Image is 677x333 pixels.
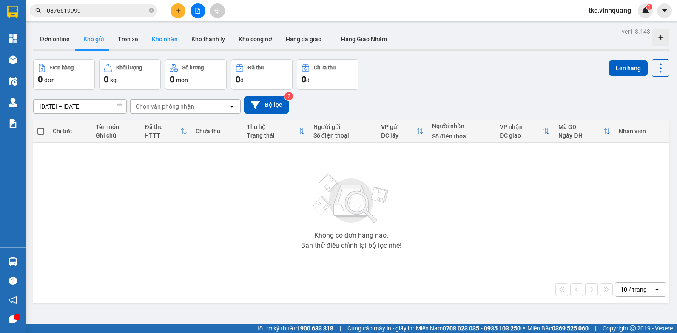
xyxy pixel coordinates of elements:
button: file-add [191,3,205,18]
button: Lên hàng [609,60,648,76]
div: ĐC lấy [381,132,417,139]
th: Toggle SortBy [377,120,428,143]
img: dashboard-icon [9,34,17,43]
svg: open [654,286,660,293]
div: Đã thu [145,123,180,130]
img: warehouse-icon [9,77,17,86]
img: warehouse-icon [9,257,17,266]
span: 0 [104,74,108,84]
span: search [35,8,41,14]
svg: open [228,103,235,110]
span: ⚪️ [523,327,525,330]
button: Đơn online [33,29,77,49]
img: logo-vxr [7,6,18,18]
img: solution-icon [9,119,17,128]
span: message [9,315,17,323]
button: Kho nhận [145,29,185,49]
strong: : [DOMAIN_NAME] [79,44,154,52]
button: Số lượng0món [165,59,227,90]
span: copyright [630,325,636,331]
span: 0 [170,74,174,84]
div: Số điện thoại [432,133,491,140]
button: Kho gửi [77,29,111,49]
button: Hàng đã giao [279,29,328,49]
span: close-circle [149,7,154,15]
span: Miền Bắc [527,324,589,333]
div: Tên món [96,123,136,130]
div: VP gửi [381,123,417,130]
th: Toggle SortBy [242,120,309,143]
strong: 1900 633 818 [297,325,333,332]
div: Người nhận [432,123,491,129]
img: warehouse-icon [9,98,17,107]
button: Kho công nợ [232,29,279,49]
div: Nhân viên [619,128,665,135]
span: Miền Nam [416,324,521,333]
span: notification [9,296,17,304]
input: Tìm tên, số ĐT hoặc mã đơn [47,6,147,15]
div: Số điện thoại [313,132,373,139]
button: Chưa thu0đ [297,59,358,90]
span: caret-down [661,7,668,14]
div: 10 / trang [620,285,647,294]
button: plus [171,3,185,18]
div: Chi tiết [53,128,87,135]
div: Chọn văn phòng nhận [136,102,194,111]
div: Bạn thử điều chỉnh lại bộ lọc nhé! [301,242,401,249]
span: Hàng Giao Nhầm [341,36,387,43]
span: đ [240,77,244,83]
span: Cung cấp máy in - giấy in: [347,324,414,333]
span: tkc.vinhquang [582,5,638,16]
span: Hỗ trợ kỹ thuật: [255,324,333,333]
span: plus [175,8,181,14]
span: Website [79,45,99,52]
img: icon-new-feature [642,7,649,14]
div: Ghi chú [96,132,136,139]
span: 0 [302,74,306,84]
div: Thu hộ [247,123,298,130]
div: ĐC giao [500,132,543,139]
div: Chưa thu [314,65,336,71]
div: VP nhận [500,123,543,130]
button: aim [210,3,225,18]
button: Trên xe [111,29,145,49]
th: Toggle SortBy [495,120,554,143]
span: aim [214,8,220,14]
span: question-circle [9,277,17,285]
button: Đơn hàng0đơn [33,59,95,90]
span: đơn [44,77,55,83]
span: 1 [648,4,651,10]
div: Mã GD [558,123,603,130]
div: Đã thu [248,65,264,71]
strong: 0708 023 035 - 0935 103 250 [443,325,521,332]
img: svg+xml;base64,PHN2ZyBjbGFzcz0ibGlzdC1wbHVnX19zdmciIHhtbG5zPSJodHRwOi8vd3d3LnczLm9yZy8yMDAwL3N2Zy... [309,169,394,229]
div: ver 1.8.143 [622,27,650,36]
span: | [340,324,341,333]
div: Khối lượng [116,65,142,71]
strong: Hotline : 0889 23 23 23 [89,36,145,42]
input: Select a date range. [34,100,126,113]
div: Tạo kho hàng mới [652,29,669,46]
button: Bộ lọc [244,96,289,114]
div: Không có đơn hàng nào. [314,232,388,239]
span: 0 [236,74,240,84]
button: Khối lượng0kg [99,59,161,90]
th: Toggle SortBy [554,120,614,143]
div: Người gửi [313,123,373,130]
div: Ngày ĐH [558,132,603,139]
sup: 1 [646,4,652,10]
span: | [595,324,596,333]
button: caret-down [657,3,672,18]
th: Toggle SortBy [140,120,191,143]
button: Kho thanh lý [185,29,232,49]
div: Đơn hàng [50,65,74,71]
span: 0 [38,74,43,84]
span: món [176,77,188,83]
div: Chưa thu [196,128,238,135]
span: close-circle [149,8,154,13]
div: Trạng thái [247,132,298,139]
span: kg [110,77,117,83]
span: đ [306,77,310,83]
img: logo [8,13,48,53]
div: Số lượng [182,65,204,71]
